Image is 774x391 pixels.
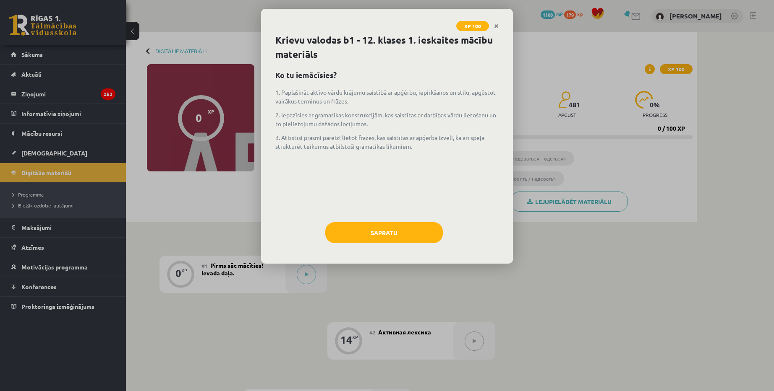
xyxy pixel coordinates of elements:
p: 2. Iepazīsies ar gramatikas konstrukcijām, kas saistītas ar darbības vārdu lietošanu un to pielie... [275,111,499,128]
h1: Krievu valodas b1 - 12. klases 1. ieskaites mācību materiāls [275,33,499,62]
p: 1. Paplašināt aktīvo vārdu krājumu saistībā ar apģērbu, iepirkšanos un stilu, apgūstot vairākus t... [275,88,499,106]
h2: Ko tu iemācīsies? [275,69,499,80]
a: Close [489,18,504,34]
p: 3. Attīstīsi prasmi pareizi lietot frāzes, kas saistītas ar apģērba izvēli, kā arī spējā struktur... [275,133,499,151]
span: XP 100 [456,21,489,31]
button: Sapratu [325,222,443,243]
